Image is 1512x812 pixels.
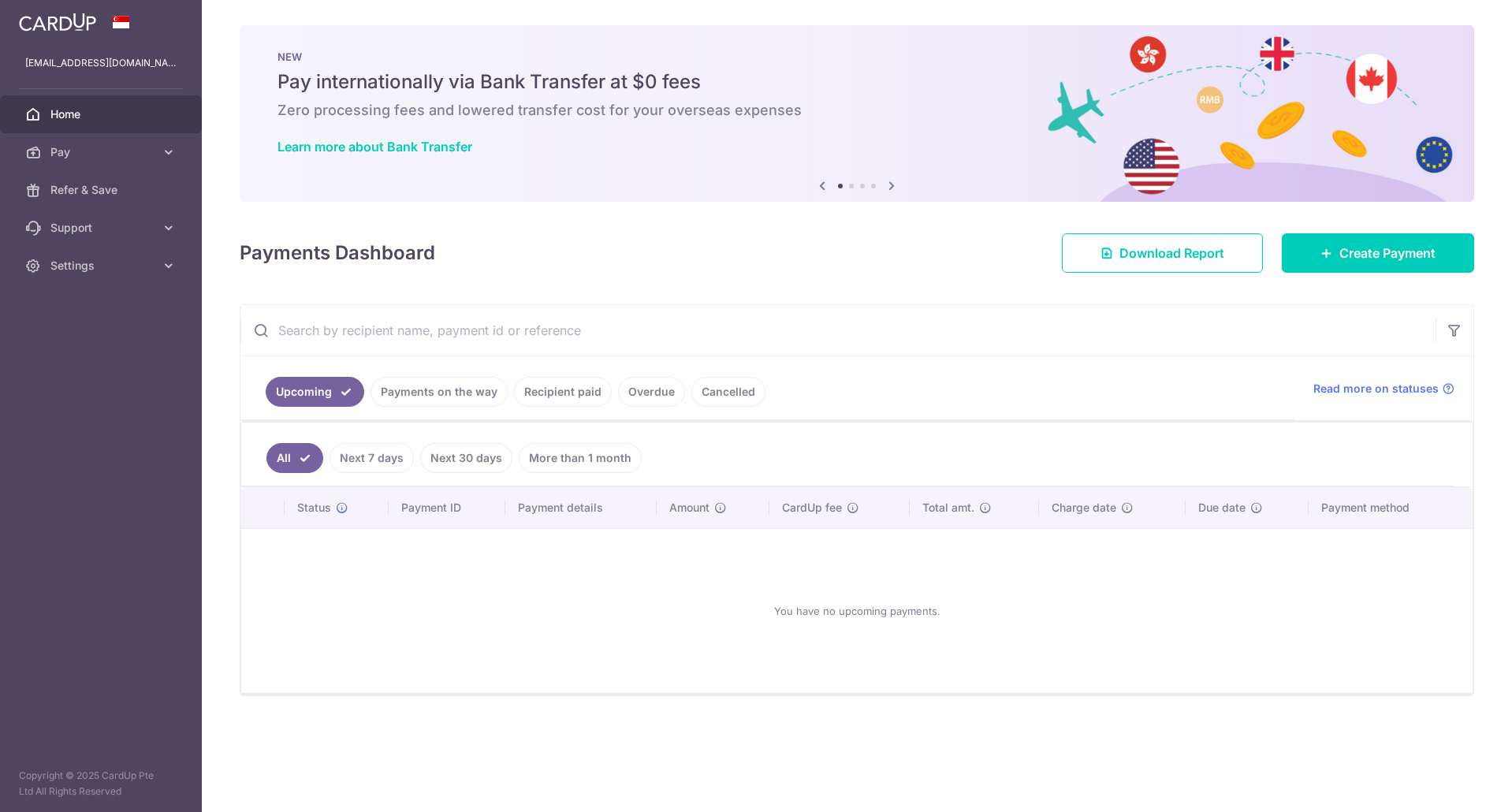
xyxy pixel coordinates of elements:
[1119,244,1224,263] span: Download Report
[25,55,177,71] p: [EMAIL_ADDRESS][DOMAIN_NAME]
[1411,765,1496,804] iframe: Opens a widget where you can find more information
[1313,381,1439,397] span: Read more on statuses
[1062,233,1263,273] a: Download Report
[1313,381,1454,397] a: Read more on statuses
[50,182,155,198] span: Refer & Save
[50,220,155,236] span: Support
[514,377,612,407] a: Recipient paid
[669,500,709,516] span: Amount
[371,377,508,407] a: Payments on the way
[240,305,1436,356] input: Search by recipient name, payment id or reference
[50,106,155,122] span: Home
[277,101,1436,120] h6: Zero processing fees and lowered transfer cost for your overseas expenses
[330,443,414,473] a: Next 7 days
[420,443,512,473] a: Next 30 days
[260,542,1454,680] div: You have no upcoming payments.
[240,239,435,267] h4: Payments Dashboard
[50,258,155,274] span: Settings
[266,443,323,473] a: All
[1309,487,1473,528] th: Payment method
[277,50,1436,63] p: NEW
[1339,244,1436,263] span: Create Payment
[389,487,505,528] th: Payment ID
[277,139,472,155] a: Learn more about Bank Transfer
[19,13,96,32] img: CardUp
[922,500,974,516] span: Total amt.
[505,487,656,528] th: Payment details
[618,377,685,407] a: Overdue
[691,377,765,407] a: Cancelled
[1282,233,1474,273] a: Create Payment
[240,25,1474,202] img: Bank transfer banner
[266,377,364,407] a: Upcoming
[277,69,1436,95] h5: Pay internationally via Bank Transfer at $0 fees
[50,144,155,160] span: Pay
[297,500,331,516] span: Status
[519,443,642,473] a: More than 1 month
[1052,500,1116,516] span: Charge date
[1198,500,1246,516] span: Due date
[782,500,842,516] span: CardUp fee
